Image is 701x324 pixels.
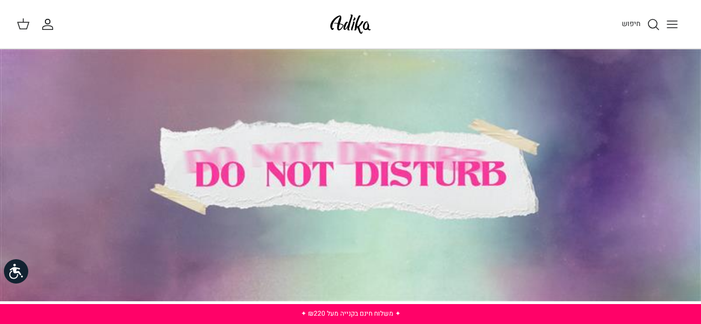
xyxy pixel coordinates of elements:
[41,18,59,31] a: החשבון שלי
[301,308,401,318] a: ✦ משלוח חינם בקנייה מעל ₪220 ✦
[622,18,660,31] a: חיפוש
[622,18,641,29] span: חיפוש
[327,11,374,37] img: Adika IL
[660,12,684,37] button: Toggle menu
